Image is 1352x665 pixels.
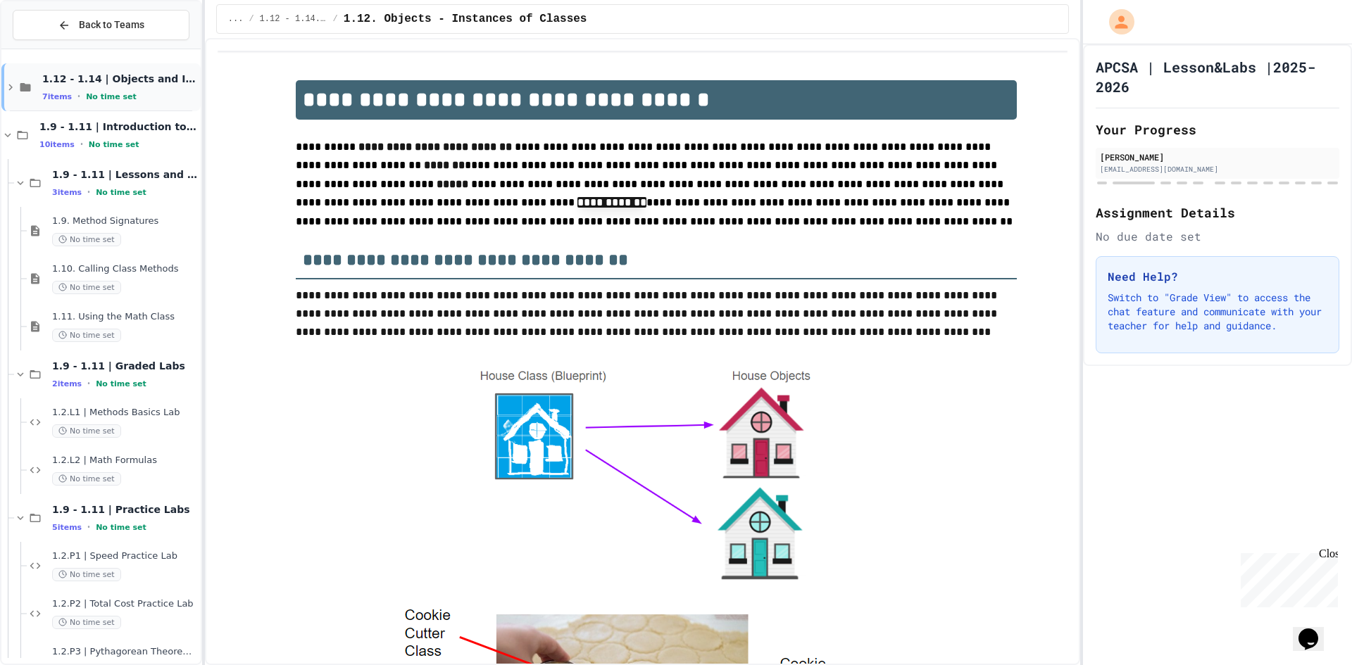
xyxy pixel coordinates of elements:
[79,18,144,32] span: Back to Teams
[39,120,198,133] span: 1.9 - 1.11 | Introduction to Methods
[52,407,198,419] span: 1.2.L1 | Methods Basics Lab
[1100,164,1335,175] div: [EMAIL_ADDRESS][DOMAIN_NAME]
[52,568,121,581] span: No time set
[96,523,146,532] span: No time set
[1100,151,1335,163] div: [PERSON_NAME]
[52,233,121,246] span: No time set
[1293,609,1338,651] iframe: chat widget
[87,378,90,389] span: •
[87,521,90,533] span: •
[96,188,146,197] span: No time set
[77,91,80,102] span: •
[52,263,198,275] span: 1.10. Calling Class Methods
[96,379,146,388] span: No time set
[52,188,82,197] span: 3 items
[52,646,198,658] span: 1.2.P3 | Pythagorean Theorem Practice Lab
[42,72,198,85] span: 1.12 - 1.14 | Objects and Instances of Classes
[1096,228,1339,245] div: No due date set
[52,598,198,610] span: 1.2.P2 | Total Cost Practice Lab
[1096,120,1339,139] h2: Your Progress
[52,523,82,532] span: 5 items
[1096,203,1339,222] h2: Assignment Details
[52,472,121,486] span: No time set
[52,379,82,388] span: 2 items
[52,550,198,562] span: 1.2.P1 | Speed Practice Lab
[52,329,121,342] span: No time set
[42,92,72,101] span: 7 items
[52,360,198,372] span: 1.9 - 1.11 | Graded Labs
[6,6,97,89] div: Chat with us now!Close
[1235,547,1338,607] iframe: chat widget
[52,215,198,227] span: 1.9. Method Signatures
[52,311,198,323] span: 1.11. Using the Math Class
[228,13,244,25] span: ...
[52,424,121,438] span: No time set
[52,503,198,516] span: 1.9 - 1.11 | Practice Labs
[39,140,75,149] span: 10 items
[1094,6,1138,38] div: My Account
[13,10,189,40] button: Back to Teams
[344,11,587,27] span: 1.12. Objects - Instances of Classes
[89,140,139,149] span: No time set
[260,13,327,25] span: 1.12 - 1.14. | Lessons and Notes
[333,13,338,25] span: /
[52,168,198,181] span: 1.9 - 1.11 | Lessons and Notes
[52,455,198,467] span: 1.2.L2 | Math Formulas
[52,281,121,294] span: No time set
[80,139,83,150] span: •
[52,616,121,629] span: No time set
[87,186,90,198] span: •
[1108,291,1327,333] p: Switch to "Grade View" to access the chat feature and communicate with your teacher for help and ...
[1108,268,1327,285] h3: Need Help?
[249,13,254,25] span: /
[1096,57,1339,96] h1: APCSA | Lesson&Labs |2025-2026
[86,92,137,101] span: No time set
